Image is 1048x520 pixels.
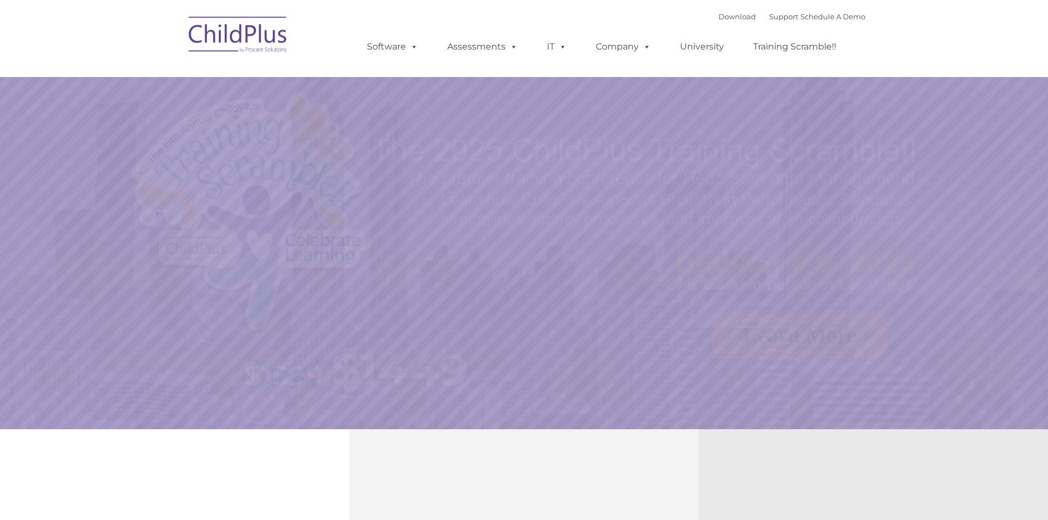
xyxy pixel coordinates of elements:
a: Download [718,12,756,21]
a: Learn More [712,313,887,359]
a: Training Scramble!! [742,36,847,58]
a: Software [356,36,429,58]
a: Company [585,36,662,58]
a: Support [769,12,798,21]
img: ChildPlus by Procare Solutions [183,9,293,64]
a: Assessments [436,36,529,58]
a: Schedule A Demo [800,12,865,21]
a: University [669,36,735,58]
font: | [718,12,865,21]
a: IT [536,36,578,58]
